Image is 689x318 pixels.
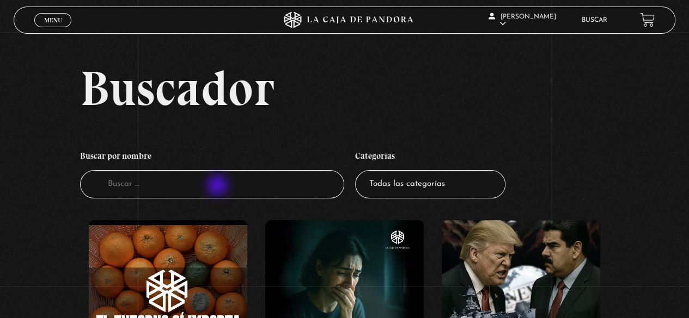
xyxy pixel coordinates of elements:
span: Menu [44,17,62,23]
h2: Buscador [80,64,675,113]
span: [PERSON_NAME] [489,14,556,27]
a: View your shopping cart [640,13,655,27]
a: Buscar [582,17,607,23]
h4: Categorías [355,145,505,170]
h4: Buscar por nombre [80,145,345,170]
span: Cerrar [40,26,66,33]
